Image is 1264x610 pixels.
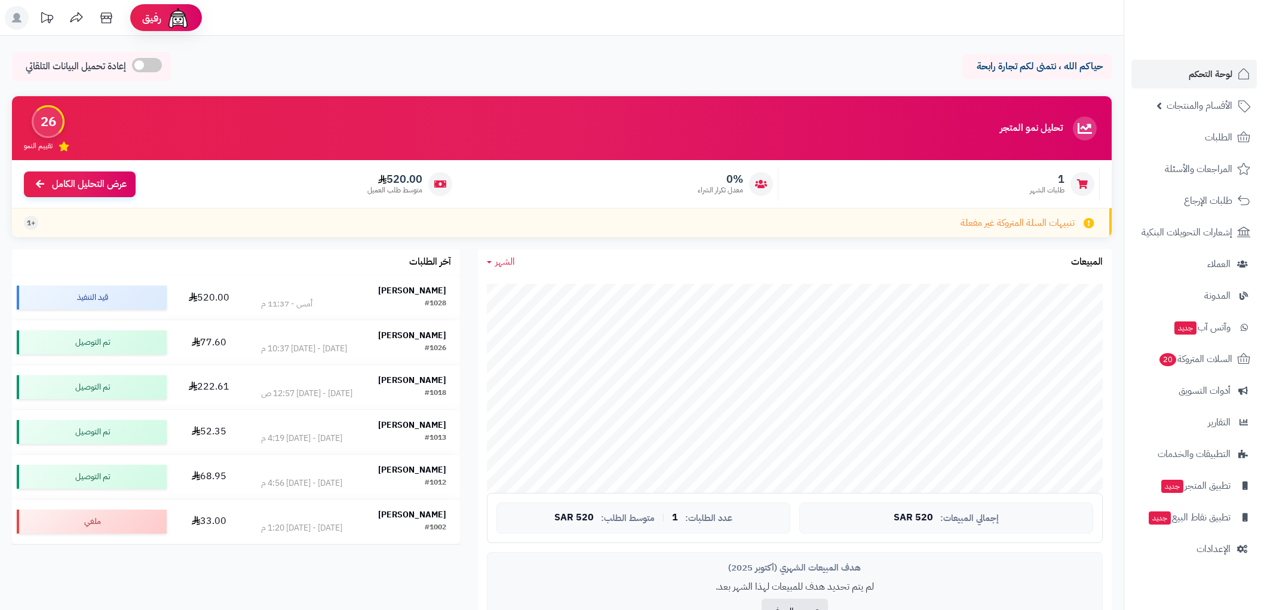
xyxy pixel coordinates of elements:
[1160,477,1231,494] span: تطبيق المتجر
[1204,287,1231,304] span: المدونة
[961,216,1075,230] span: تنبيهات السلة المتروكة غير مفعلة
[495,255,515,269] span: الشهر
[17,375,167,399] div: تم التوصيل
[425,522,446,534] div: #1002
[1131,345,1257,373] a: السلات المتروكة20
[1131,535,1257,563] a: الإعدادات
[1207,256,1231,272] span: العملاء
[1131,60,1257,88] a: لوحة التحكم
[27,218,35,228] span: +1
[52,177,127,191] span: عرض التحليل الكامل
[1131,250,1257,278] a: العملاء
[1142,224,1232,241] span: إشعارات التحويلات البنكية
[1158,351,1232,367] span: السلات المتروكة
[672,513,678,523] span: 1
[698,185,743,195] span: معدل تكرار الشراء
[425,298,446,310] div: #1028
[940,513,999,523] span: إجمالي المبيعات:
[24,171,136,197] a: عرض التحليل الكامل
[685,513,732,523] span: عدد الطلبات:
[1131,218,1257,247] a: إشعارات التحويلات البنكية
[1030,185,1064,195] span: طلبات الشهر
[1131,503,1257,532] a: تطبيق نقاط البيعجديد
[971,60,1103,73] p: حياكم الله ، نتمنى لكم تجارة رابحة
[425,388,446,400] div: #1018
[1131,186,1257,215] a: طلبات الإرجاع
[261,343,347,355] div: [DATE] - [DATE] 10:37 م
[1131,281,1257,310] a: المدونة
[17,420,167,444] div: تم التوصيل
[1173,319,1231,336] span: وآتس آب
[425,433,446,445] div: #1013
[171,320,247,364] td: 77.60
[17,330,167,354] div: تم التوصيل
[1165,161,1232,177] span: المراجعات والأسئلة
[1183,9,1253,34] img: logo-2.png
[1179,382,1231,399] span: أدوات التسويق
[142,11,161,25] span: رفيق
[378,329,446,342] strong: [PERSON_NAME]
[601,513,655,523] span: متوسط الطلب:
[1071,257,1103,268] h3: المبيعات
[1131,408,1257,437] a: التقارير
[1148,509,1231,526] span: تطبيق نقاط البيع
[425,477,446,489] div: #1012
[1131,313,1257,342] a: وآتس آبجديد
[1208,414,1231,431] span: التقارير
[26,60,126,73] span: إعادة تحميل البيانات التلقائي
[1030,173,1064,186] span: 1
[171,499,247,544] td: 33.00
[894,513,933,523] span: 520 SAR
[378,508,446,521] strong: [PERSON_NAME]
[367,185,422,195] span: متوسط طلب العميل
[1184,192,1232,209] span: طلبات الإرجاع
[1131,376,1257,405] a: أدوات التسويق
[261,522,342,534] div: [DATE] - [DATE] 1:20 م
[378,464,446,476] strong: [PERSON_NAME]
[261,433,342,445] div: [DATE] - [DATE] 4:19 م
[487,255,515,269] a: الشهر
[698,173,743,186] span: 0%
[261,388,352,400] div: [DATE] - [DATE] 12:57 ص
[1131,440,1257,468] a: التطبيقات والخدمات
[378,374,446,387] strong: [PERSON_NAME]
[1158,446,1231,462] span: التطبيقات والخدمات
[1205,129,1232,146] span: الطلبات
[1161,480,1183,493] span: جديد
[662,513,665,522] span: |
[166,6,190,30] img: ai-face.png
[496,562,1093,574] div: هدف المبيعات الشهري (أكتوبر 2025)
[378,284,446,297] strong: [PERSON_NAME]
[261,298,312,310] div: أمس - 11:37 م
[1174,321,1196,335] span: جديد
[409,257,451,268] h3: آخر الطلبات
[378,419,446,431] strong: [PERSON_NAME]
[1131,471,1257,500] a: تطبيق المتجرجديد
[496,580,1093,594] p: لم يتم تحديد هدف للمبيعات لهذا الشهر بعد.
[1131,123,1257,152] a: الطلبات
[171,410,247,454] td: 52.35
[1000,123,1063,134] h3: تحليل نمو المتجر
[17,465,167,489] div: تم التوصيل
[367,173,422,186] span: 520.00
[1167,97,1232,114] span: الأقسام والمنتجات
[32,6,62,33] a: تحديثات المنصة
[1149,511,1171,525] span: جديد
[171,365,247,409] td: 222.61
[554,513,594,523] span: 520 SAR
[1196,541,1231,557] span: الإعدادات
[1159,352,1177,367] span: 20
[17,510,167,534] div: ملغي
[1189,66,1232,82] span: لوحة التحكم
[1131,155,1257,183] a: المراجعات والأسئلة
[261,477,342,489] div: [DATE] - [DATE] 4:56 م
[17,286,167,309] div: قيد التنفيذ
[171,455,247,499] td: 68.95
[24,141,53,151] span: تقييم النمو
[425,343,446,355] div: #1026
[171,275,247,320] td: 520.00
